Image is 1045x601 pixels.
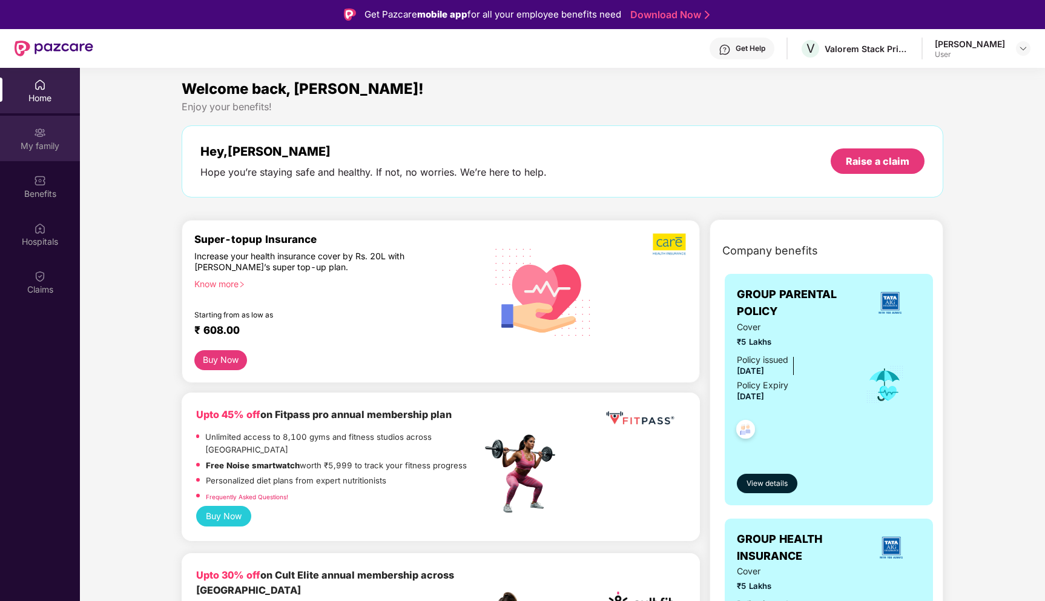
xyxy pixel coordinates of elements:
img: b5dec4f62d2307b9de63beb79f102df3.png [653,233,687,256]
div: Policy issued [737,353,788,367]
span: V [806,41,815,56]
div: [PERSON_NAME] [935,38,1005,50]
b: Upto 45% off [196,408,260,420]
span: ₹5 Lakhs [737,580,849,593]
a: Download Now [630,8,706,21]
strong: mobile app [417,8,467,20]
span: [DATE] [737,366,764,376]
div: Hope you’re staying safe and healthy. If not, no worries. We’re here to help. [200,166,547,179]
div: Starting from as low as [194,310,430,319]
span: View details [747,478,788,490]
div: Increase your health insurance cover by Rs. 20L with [PERSON_NAME]’s super top-up plan. [194,251,430,273]
button: View details [737,474,797,493]
img: icon [865,365,905,405]
img: svg+xml;base64,PHN2ZyBpZD0iQmVuZWZpdHMiIHhtbG5zPSJodHRwOi8vd3d3LnczLm9yZy8yMDAwL3N2ZyIgd2lkdGg9Ij... [34,174,46,187]
span: Company benefits [722,242,818,259]
span: [DATE] [737,391,764,401]
button: Buy Now [194,350,247,370]
div: Enjoy your benefits! [182,101,944,113]
img: fpp.png [481,431,566,516]
strong: Free Noise smartwatch [206,460,300,470]
a: Frequently Asked Questions! [206,493,288,500]
div: Know more [194,279,475,287]
span: Cover [737,565,849,578]
span: Cover [737,320,849,334]
img: New Pazcare Logo [15,41,93,56]
img: svg+xml;base64,PHN2ZyBpZD0iRHJvcGRvd24tMzJ4MzIiIHhtbG5zPSJodHRwOi8vd3d3LnczLm9yZy8yMDAwL3N2ZyIgd2... [1018,44,1028,53]
p: worth ₹5,999 to track your fitness progress [206,459,467,472]
span: ₹5 Lakhs [737,336,849,348]
div: Super-topup Insurance [194,233,482,245]
span: GROUP PARENTAL POLICY [737,286,859,320]
span: GROUP HEALTH INSURANCE [737,531,862,565]
span: right [239,281,245,288]
b: Upto 30% off [196,569,260,581]
div: Hey, [PERSON_NAME] [200,144,547,159]
img: svg+xml;base64,PHN2ZyBpZD0iQ2xhaW0iIHhtbG5zPSJodHRwOi8vd3d3LnczLm9yZy8yMDAwL3N2ZyIgd2lkdGg9IjIwIi... [34,270,46,282]
div: User [935,50,1005,59]
img: insurerLogo [875,531,908,564]
div: Raise a claim [846,154,909,168]
img: fppp.png [604,407,676,430]
div: Policy Expiry [737,379,788,392]
b: on Cult Elite annual membership across [GEOGRAPHIC_DATA] [196,569,454,596]
p: Personalized diet plans from expert nutritionists [206,474,386,487]
span: Welcome back, [PERSON_NAME]! [182,80,424,98]
img: svg+xml;base64,PHN2ZyB4bWxucz0iaHR0cDovL3d3dy53My5vcmcvMjAwMC9zdmciIHdpZHRoPSI0OC45NDMiIGhlaWdodD... [731,416,760,446]
img: Stroke [705,8,710,21]
div: Get Help [736,44,765,53]
img: svg+xml;base64,PHN2ZyBpZD0iSG9tZSIgeG1sbnM9Imh0dHA6Ly93d3cudzMub3JnLzIwMDAvc3ZnIiB3aWR0aD0iMjAiIG... [34,79,46,91]
img: svg+xml;base64,PHN2ZyBpZD0iSG9zcGl0YWxzIiB4bWxucz0iaHR0cDovL3d3dy53My5vcmcvMjAwMC9zdmciIHdpZHRoPS... [34,222,46,234]
div: Get Pazcare for all your employee benefits need [364,7,621,22]
button: Buy Now [196,506,251,526]
p: Unlimited access to 8,100 gyms and fitness studios across [GEOGRAPHIC_DATA] [205,431,481,456]
img: svg+xml;base64,PHN2ZyB4bWxucz0iaHR0cDovL3d3dy53My5vcmcvMjAwMC9zdmciIHhtbG5zOnhsaW5rPSJodHRwOi8vd3... [486,233,601,350]
img: Logo [344,8,356,21]
div: ₹ 608.00 [194,324,470,338]
div: Valorem Stack Private Limited [825,43,909,55]
img: svg+xml;base64,PHN2ZyBpZD0iSGVscC0zMngzMiIgeG1sbnM9Imh0dHA6Ly93d3cudzMub3JnLzIwMDAvc3ZnIiB3aWR0aD... [719,44,731,56]
img: insurerLogo [874,287,906,319]
b: on Fitpass pro annual membership plan [196,408,452,420]
img: svg+xml;base64,PHN2ZyB3aWR0aD0iMjAiIGhlaWdodD0iMjAiIHZpZXdCb3g9IjAgMCAyMCAyMCIgZmlsbD0ibm9uZSIgeG... [34,127,46,139]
